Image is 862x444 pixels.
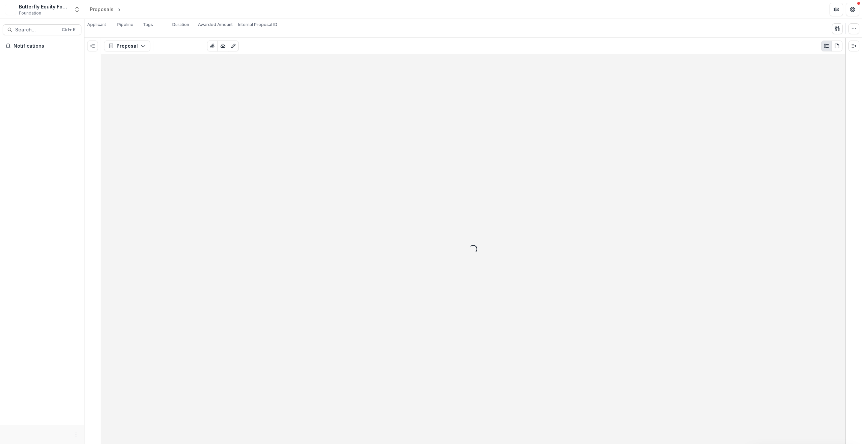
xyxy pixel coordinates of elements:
[172,22,189,28] p: Duration
[15,27,58,33] span: Search...
[87,4,151,14] nav: breadcrumb
[72,3,82,16] button: Open entity switcher
[846,3,859,16] button: Get Help
[60,26,77,33] div: Ctrl + K
[832,41,842,51] button: PDF view
[238,22,277,28] p: Internal Proposal ID
[72,430,80,439] button: More
[143,22,153,28] p: Tags
[14,43,79,49] span: Notifications
[3,24,81,35] button: Search...
[87,4,116,14] a: Proposals
[90,6,113,13] div: Proposals
[19,10,41,16] span: Foundation
[830,3,843,16] button: Partners
[19,3,70,10] div: Butterfly Equity Foundation
[104,41,150,51] button: Proposal
[821,41,832,51] button: Plaintext view
[117,22,133,28] p: Pipeline
[207,41,218,51] button: View Attached Files
[87,22,106,28] p: Applicant
[228,41,239,51] button: Edit as form
[3,41,81,51] button: Notifications
[87,41,98,51] button: Expand left
[848,41,859,51] button: Expand right
[198,22,233,28] p: Awarded Amount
